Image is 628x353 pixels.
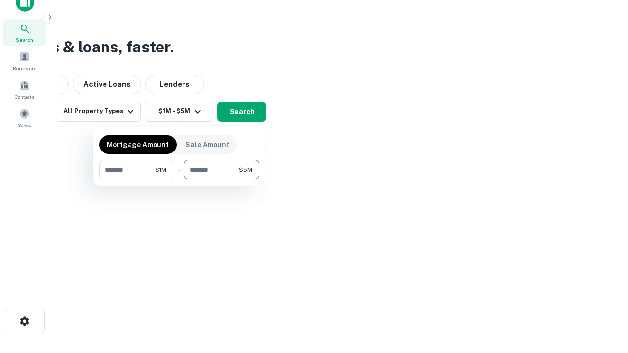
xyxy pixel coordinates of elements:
[155,165,166,174] span: $1M
[239,165,252,174] span: $5M
[177,160,180,179] div: -
[107,139,169,150] p: Mortgage Amount
[185,139,229,150] p: Sale Amount
[579,275,628,322] iframe: Chat Widget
